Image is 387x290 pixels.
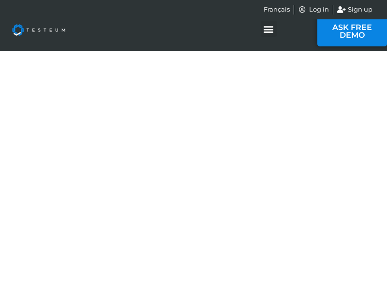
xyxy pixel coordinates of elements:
[332,24,372,39] span: ASK FREE DEMO
[317,16,387,46] a: ASK FREE DEMO
[264,5,290,14] a: Français
[307,5,329,14] span: Log in
[261,21,277,37] div: Menu Toggle
[337,5,373,14] a: Sign up
[345,5,372,14] span: Sign up
[298,5,329,14] a: Log in
[5,17,73,43] img: Testeum Logo - Application crowdtesting platform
